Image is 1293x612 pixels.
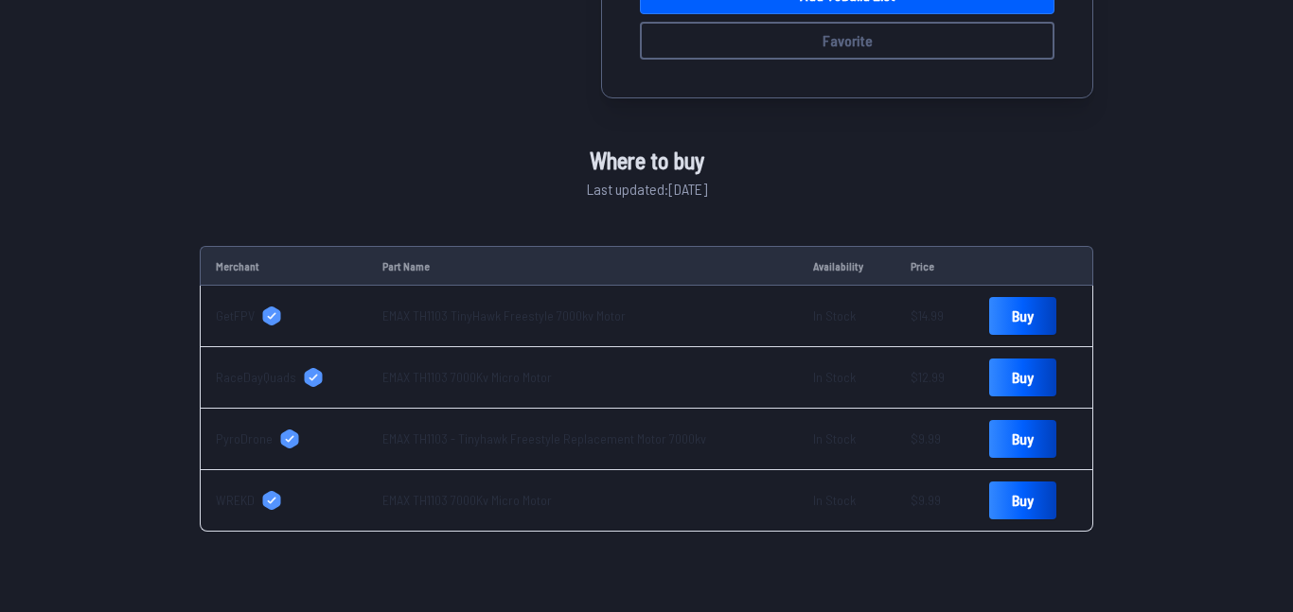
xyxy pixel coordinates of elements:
[216,491,352,510] a: WREKD
[200,246,367,286] td: Merchant
[989,358,1056,396] a: Buy
[798,347,895,409] td: In Stock
[216,306,255,325] span: GetFPV
[587,178,707,201] span: Last updated: [DATE]
[216,306,352,325] a: GetFPV
[895,246,974,286] td: Price
[895,347,974,409] td: $12.99
[216,368,352,387] a: RaceDayQuads
[216,429,273,448] span: PyroDrone
[382,492,552,508] a: EMAX TH1103 7000Kv Micro Motor
[895,470,974,532] td: $9.99
[382,430,706,446] a: EMAX TH1103 - Tinyhawk Freestyle Replacement Motor 7000kv
[590,144,704,178] span: Where to buy
[216,368,296,387] span: RaceDayQuads
[640,22,1054,60] button: Favorite
[895,409,974,470] td: $9.99
[382,369,552,385] a: EMAX TH1103 7000Kv Micro Motor
[895,286,974,347] td: $14.99
[798,286,895,347] td: In Stock
[989,481,1056,519] a: Buy
[367,246,797,286] td: Part Name
[798,409,895,470] td: In Stock
[216,491,255,510] span: WREKD
[989,420,1056,458] a: Buy
[798,246,895,286] td: Availability
[216,429,352,448] a: PyroDrone
[382,307,626,323] a: EMAX TH1103 TinyHawk Freestyle 7000kv Motor
[989,297,1056,335] a: Buy
[798,470,895,532] td: In Stock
